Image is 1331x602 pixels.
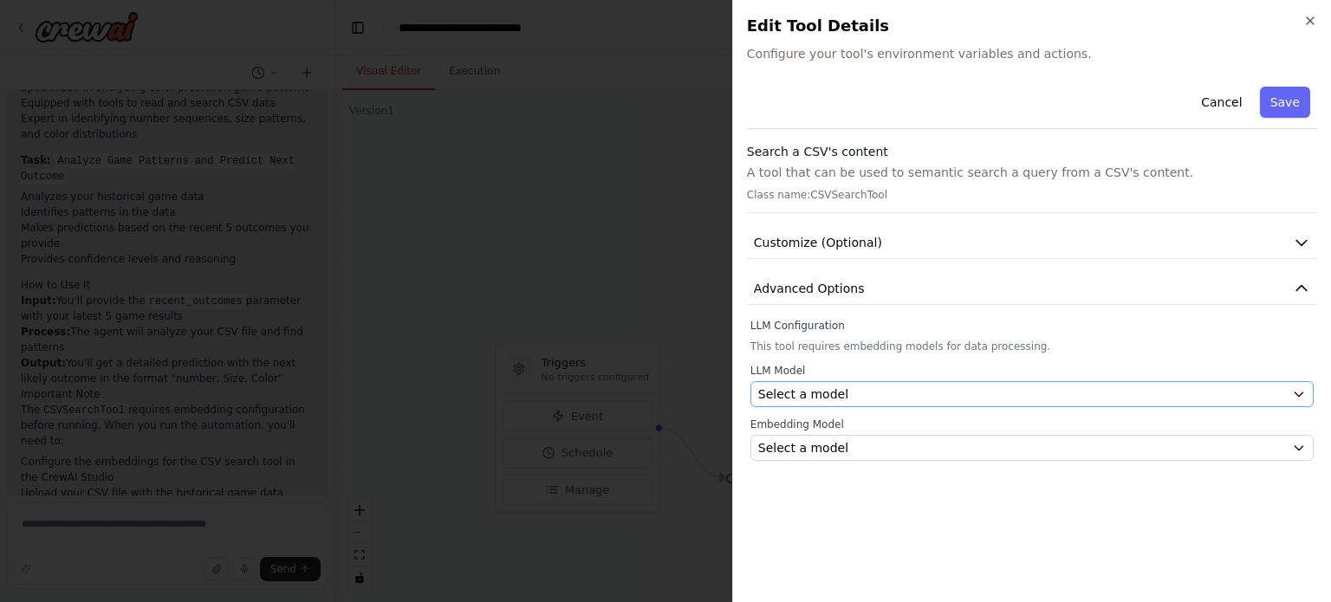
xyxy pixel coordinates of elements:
h3: Search a CSV's content [747,143,1317,160]
p: Class name: CSVSearchTool [747,188,1317,202]
span: Configure your tool's environment variables and actions. [747,45,1317,62]
span: Advanced Options [754,280,865,297]
button: Advanced Options [747,273,1317,305]
button: Select a model [750,435,1314,461]
label: LLM Model [750,364,1314,378]
button: Save [1260,87,1310,118]
h2: Edit Tool Details [747,14,1317,38]
p: This tool requires embedding models for data processing. [750,340,1314,353]
label: LLM Configuration [750,319,1314,333]
label: Embedding Model [750,418,1314,431]
button: Cancel [1191,87,1252,118]
span: Select a model [758,385,848,403]
span: Customize (Optional) [754,234,882,251]
button: Customize (Optional) [747,227,1317,259]
button: Select a model [750,381,1314,407]
span: Select a model [758,439,848,456]
p: A tool that can be used to semantic search a query from a CSV's content. [747,164,1317,181]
